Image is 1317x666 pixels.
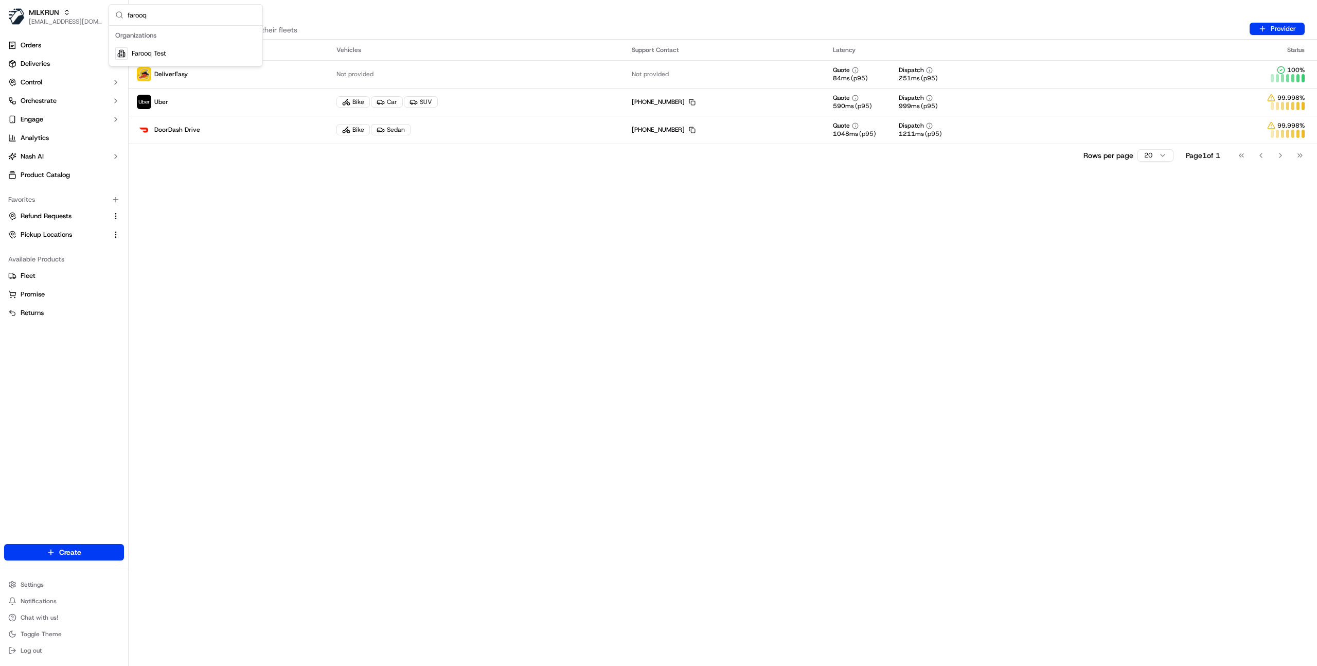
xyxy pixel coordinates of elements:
a: Pickup Locations [8,230,108,239]
span: • [85,187,89,196]
span: Not provided [632,70,669,78]
button: Fleet [4,268,124,284]
button: Promise [4,286,124,303]
div: Page 1 of 1 [1186,150,1220,161]
span: Fleet [21,271,35,281]
button: Provider [1250,23,1305,35]
span: API Documentation [97,230,165,240]
span: 1048 ms [833,130,858,138]
button: See all [159,132,187,144]
img: 1736555255976-a54dd68f-1ca7-489b-9aae-adbdc363a1c4 [21,160,29,168]
button: Settings [4,577,124,592]
span: 99.998 % [1277,121,1305,130]
span: [DATE] [91,160,112,168]
p: Welcome 👋 [10,41,187,58]
a: Analytics [4,130,124,146]
span: Promise [21,290,45,299]
button: Dispatch [899,66,933,74]
div: Status [1183,46,1309,54]
button: Dispatch [899,121,933,130]
span: Create [59,547,81,557]
span: Notifications [21,597,57,605]
img: 1736555255976-a54dd68f-1ca7-489b-9aae-adbdc363a1c4 [21,188,29,196]
img: Farooq Akhtar [10,178,27,194]
span: Pylon [102,255,124,263]
span: DoorDash Drive [154,126,200,134]
div: Start new chat [46,98,169,109]
div: SUV [404,96,438,108]
img: MILKRUN [8,8,25,25]
span: Engage [21,115,43,124]
button: Control [4,74,124,91]
button: Orchestrate [4,93,124,109]
img: 1736555255976-a54dd68f-1ca7-489b-9aae-adbdc363a1c4 [10,98,29,117]
div: Available Products [4,251,124,268]
a: Refund Requests [8,212,108,221]
span: 84 ms [833,74,850,82]
span: Orchestrate [21,96,57,106]
button: Quote [833,94,859,102]
button: Dispatch [899,94,933,102]
a: Orders [4,37,124,54]
span: Deliveries [21,59,50,68]
button: Create [4,544,124,560]
input: Got a question? Start typing here... [27,66,185,77]
div: Vehicles [336,46,615,54]
button: Chat with us! [4,610,124,625]
p: Rows per page [1083,150,1133,161]
button: MILKRUN [29,7,59,17]
button: Toggle Theme [4,627,124,641]
div: We're available if you need us! [46,109,141,117]
span: [PERSON_NAME] [32,187,83,196]
button: Nash AI [4,148,124,165]
button: Returns [4,305,124,321]
div: Organizations [111,28,260,43]
img: 2790269178180_0ac78f153ef27d6c0503_72.jpg [22,98,40,117]
span: Orders [21,41,41,50]
div: [PHONE_NUMBER] [632,98,696,106]
span: (p95) [851,74,868,82]
span: (p95) [859,130,876,138]
button: [EMAIL_ADDRESS][DOMAIN_NAME] [29,17,102,26]
button: Start new chat [175,101,187,114]
button: Log out [4,643,124,658]
img: uber-new-logo.jpeg [137,95,151,109]
span: Toggle Theme [21,630,62,638]
button: MILKRUNMILKRUN[EMAIL_ADDRESS][DOMAIN_NAME] [4,4,106,29]
input: Search... [128,5,256,25]
div: Bike [336,124,370,135]
span: Farooq Test [132,49,166,58]
div: Favorites [4,191,124,208]
a: Promise [8,290,120,299]
span: Knowledge Base [21,230,79,240]
span: (p95) [855,102,872,110]
span: Refund Requests [21,212,72,221]
div: Latency [833,46,1167,54]
span: 590 ms [833,102,854,110]
div: 💻 [87,231,95,239]
span: Log out [21,646,42,655]
a: Fleet [8,271,120,281]
a: 📗Knowledge Base [6,226,83,244]
span: 251 ms [899,74,920,82]
img: Nash [10,10,31,31]
span: [DATE] [91,187,112,196]
div: 📗 [10,231,19,239]
span: [PERSON_NAME] [32,160,83,168]
span: Analytics [21,133,49,143]
div: Past conversations [10,134,69,142]
a: 💻API Documentation [83,226,169,244]
span: (p95) [925,130,942,138]
button: Notifications [4,594,124,608]
span: (p95) [921,102,938,110]
a: Returns [8,308,120,318]
span: 100 % [1287,66,1305,74]
span: 99.998 % [1277,94,1305,102]
span: Pickup Locations [21,230,72,239]
div: Bike [336,96,370,108]
span: Returns [21,308,44,318]
img: delivereasy_logo.png [137,67,151,81]
span: DeliverEasy [154,70,188,78]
